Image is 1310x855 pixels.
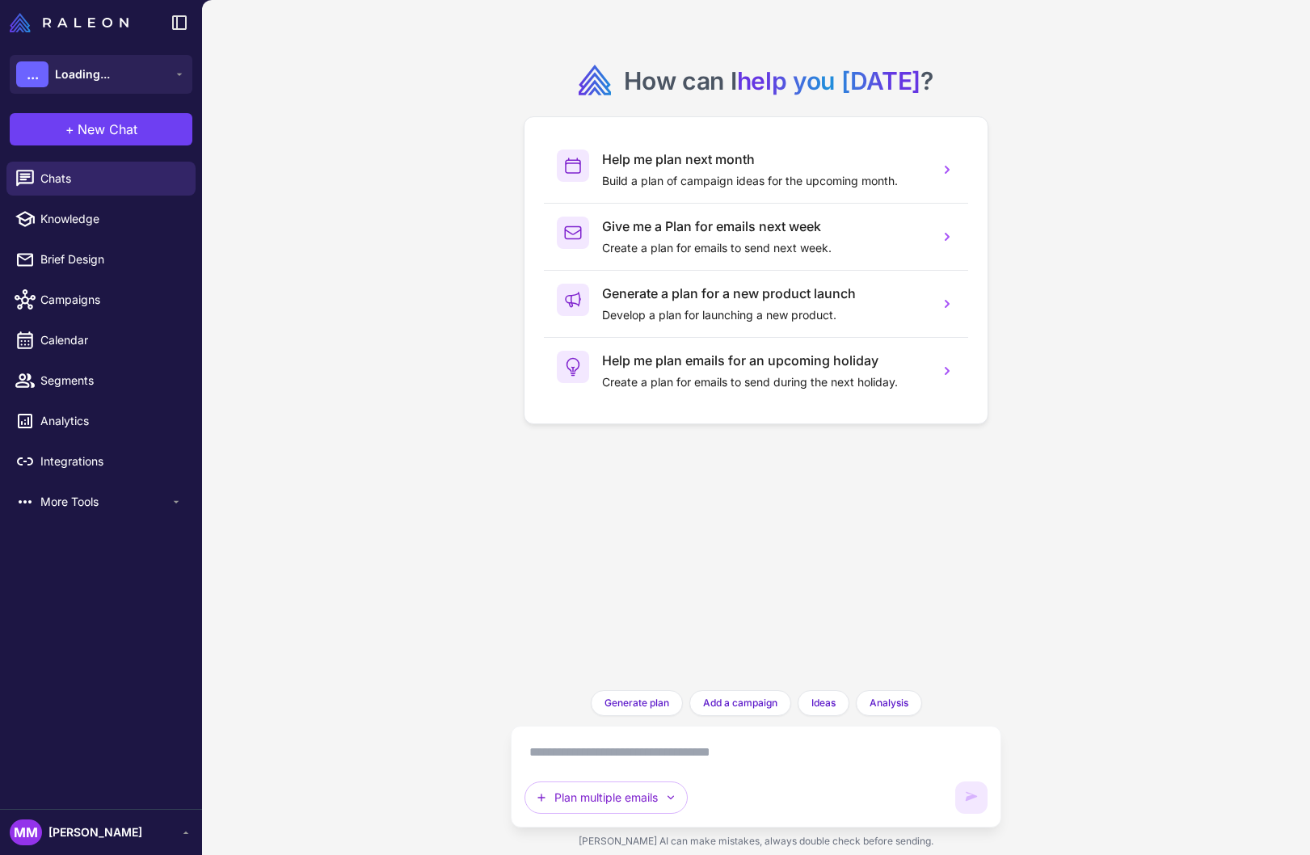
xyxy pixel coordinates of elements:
p: Create a plan for emails to send during the next holiday. [602,373,927,391]
span: Generate plan [604,696,669,710]
p: Build a plan of campaign ideas for the upcoming month. [602,172,927,190]
span: Add a campaign [703,696,777,710]
a: Knowledge [6,202,196,236]
button: Ideas [798,690,849,716]
span: Analysis [870,696,908,710]
h3: Help me plan next month [602,150,927,169]
span: Ideas [811,696,836,710]
button: Plan multiple emails [524,781,688,814]
button: Generate plan [591,690,683,716]
span: Brief Design [40,251,183,268]
button: +New Chat [10,113,192,145]
h3: Generate a plan for a new product launch [602,284,927,303]
span: More Tools [40,493,170,511]
button: Analysis [856,690,922,716]
a: Brief Design [6,242,196,276]
span: Chats [40,170,183,187]
span: Campaigns [40,291,183,309]
div: MM [10,819,42,845]
div: ... [16,61,48,87]
a: Raleon Logo [10,13,135,32]
a: Calendar [6,323,196,357]
span: Knowledge [40,210,183,228]
button: ...Loading... [10,55,192,94]
p: Develop a plan for launching a new product. [602,306,927,324]
a: Segments [6,364,196,398]
img: Raleon Logo [10,13,128,32]
p: Create a plan for emails to send next week. [602,239,927,257]
span: Integrations [40,453,183,470]
a: Campaigns [6,283,196,317]
span: Calendar [40,331,183,349]
h3: Give me a Plan for emails next week [602,217,927,236]
span: + [65,120,74,139]
div: [PERSON_NAME] AI can make mistakes, always double check before sending. [511,828,1002,855]
a: Integrations [6,444,196,478]
h3: Help me plan emails for an upcoming holiday [602,351,927,370]
span: [PERSON_NAME] [48,823,142,841]
span: New Chat [78,120,137,139]
button: Add a campaign [689,690,791,716]
span: Analytics [40,412,183,430]
span: Loading... [55,65,110,83]
a: Analytics [6,404,196,438]
h2: How can I ? [624,65,933,97]
span: help you [DATE] [737,66,921,95]
a: Chats [6,162,196,196]
span: Segments [40,372,183,390]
